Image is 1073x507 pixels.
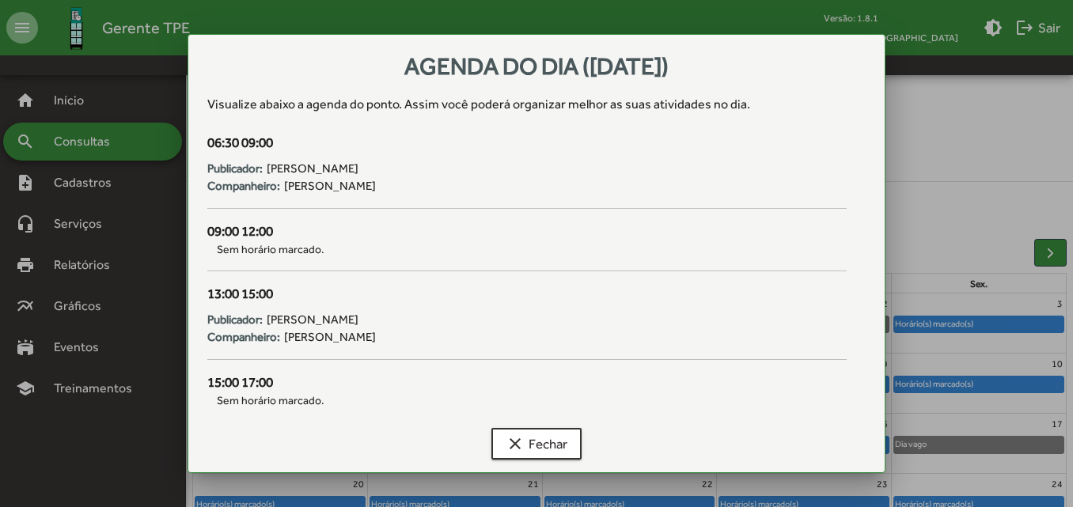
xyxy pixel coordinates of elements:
span: Sem horário marcado. [207,241,846,258]
div: 13:00 15:00 [207,284,846,305]
strong: Publicador: [207,311,263,329]
div: 06:30 09:00 [207,133,846,153]
span: [PERSON_NAME] [284,328,376,346]
span: Sem horário marcado. [207,392,846,409]
span: Agenda do dia ([DATE]) [404,52,669,80]
span: [PERSON_NAME] [267,160,358,178]
div: 15:00 17:00 [207,373,846,393]
span: [PERSON_NAME] [284,177,376,195]
div: Visualize abaixo a agenda do ponto . Assim você poderá organizar melhor as suas atividades no dia. [207,95,865,114]
mat-icon: clear [506,434,525,453]
strong: Publicador: [207,160,263,178]
span: Fechar [506,429,567,458]
div: 09:00 12:00 [207,221,846,242]
strong: Companheiro: [207,177,280,195]
span: [PERSON_NAME] [267,311,358,329]
button: Fechar [491,428,582,460]
strong: Companheiro: [207,328,280,346]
